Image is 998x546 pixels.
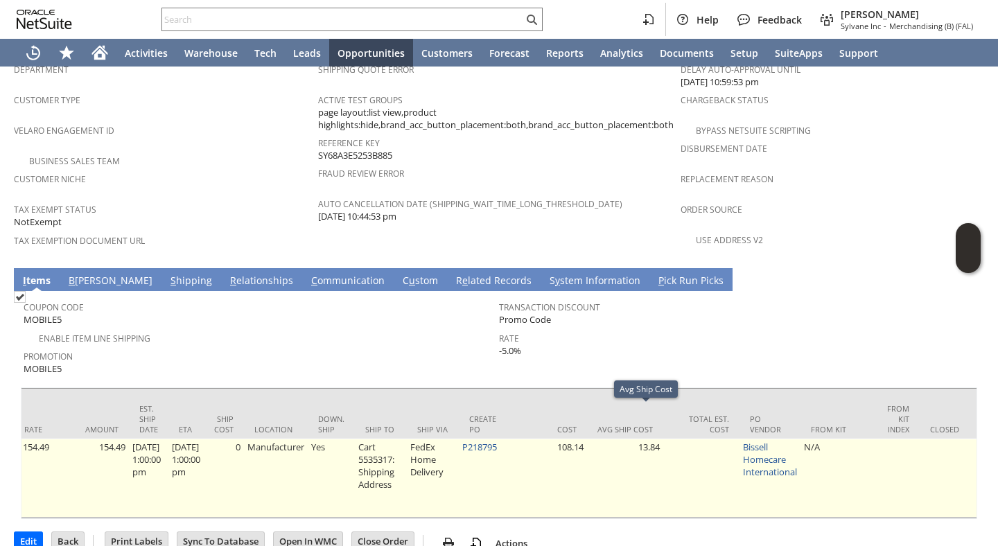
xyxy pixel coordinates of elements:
a: Velaro Engagement ID [14,125,114,136]
a: Rate [499,333,519,344]
a: Business Sales Team [29,155,120,167]
span: Warehouse [184,46,238,60]
a: Custom [399,274,441,289]
a: Setup [722,39,767,67]
a: Unrolled view on [959,271,976,288]
iframe: Click here to launch Oracle Guided Learning Help Panel [956,223,981,273]
span: Help [697,13,719,26]
div: Ship Cost [214,414,234,434]
span: MOBILE5 [24,362,62,376]
svg: Recent Records [25,44,42,61]
a: Forecast [481,39,538,67]
span: Tech [254,46,277,60]
a: Recent Records [17,39,50,67]
span: MOBILE5 [24,313,62,326]
td: N/A [800,439,877,518]
svg: Shortcuts [58,44,75,61]
a: Customer Type [14,94,80,106]
a: Delay Auto-Approval Until [681,64,800,76]
svg: Home [91,44,108,61]
span: [DATE] 10:44:53 pm [318,210,396,223]
span: - [884,21,886,31]
span: e [462,274,468,287]
span: P [658,274,664,287]
a: Reports [538,39,592,67]
a: Reference Key [318,137,380,149]
td: 13.84 [587,439,663,518]
td: 154.49 [53,439,129,518]
td: [DATE] 1:00:00 pm [168,439,204,518]
div: Create PO [469,414,500,434]
a: Tax Exempt Status [14,204,96,215]
span: Support [839,46,878,60]
a: Relationships [227,274,297,289]
span: page layout:list view,product highlights:hide,brand_acc_button_placement:both,brand_acc_button_pl... [318,106,674,132]
a: Enable Item Line Shipping [39,333,150,344]
div: PO Vendor [750,414,790,434]
span: Customers [421,46,473,60]
span: y [555,274,560,287]
a: Bissell Homecare International [743,441,797,478]
span: SY68A3E5253B885 [318,149,392,162]
a: Use Address V2 [696,234,763,246]
span: Setup [730,46,758,60]
a: Home [83,39,116,67]
div: Ship To [365,424,396,434]
td: 0 [204,439,244,518]
a: Active Test Groups [318,94,403,106]
div: Total Est. Cost [674,414,729,434]
a: Shipping Quote Error [318,64,414,76]
div: From Kit Index [887,403,909,434]
td: Manufacturer [244,439,308,518]
span: Opportunities [338,46,405,60]
span: Merchandising (B) (FAL) [889,21,973,31]
span: SuiteApps [775,46,823,60]
span: R [230,274,236,287]
span: Analytics [600,46,643,60]
td: Yes [308,439,355,518]
div: Shortcuts [50,39,83,67]
div: Avg Ship Cost [597,424,653,434]
span: Oracle Guided Learning Widget. To move around, please hold and drag [956,249,981,274]
td: [DATE] 1:00:00 pm [129,439,168,518]
div: Closed [930,424,959,434]
div: Est. Ship Date [139,403,158,434]
td: FedEx Home Delivery [407,439,459,518]
span: Promo Code [499,313,551,326]
span: C [311,274,317,287]
a: Disbursement Date [681,143,767,155]
a: Communication [308,274,388,289]
span: NotExempt [14,215,62,229]
a: Shipping [167,274,216,289]
a: Order Source [681,204,742,215]
a: Replacement reason [681,173,773,185]
span: B [69,274,75,287]
span: Feedback [758,13,802,26]
span: I [23,274,26,287]
a: Department [14,64,69,76]
span: Forecast [489,46,529,60]
td: 108.14 [511,439,587,518]
a: P218795 [462,441,497,453]
a: Tech [246,39,285,67]
a: Support [831,39,886,67]
div: ETA [179,424,193,434]
a: Opportunities [329,39,413,67]
a: Related Records [453,274,535,289]
a: Customer Niche [14,173,86,185]
div: Amount [63,424,119,434]
a: Coupon Code [24,301,84,313]
a: Leads [285,39,329,67]
a: Promotion [24,351,73,362]
td: Cart 5535317: Shipping Address [355,439,407,518]
a: Items [19,274,54,289]
input: Search [162,11,523,28]
span: Activities [125,46,168,60]
a: Pick Run Picks [655,274,727,289]
a: Warehouse [176,39,246,67]
span: S [170,274,176,287]
span: Leads [293,46,321,60]
div: Location [254,424,297,434]
div: From Kit [811,424,866,434]
a: B[PERSON_NAME] [65,274,156,289]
